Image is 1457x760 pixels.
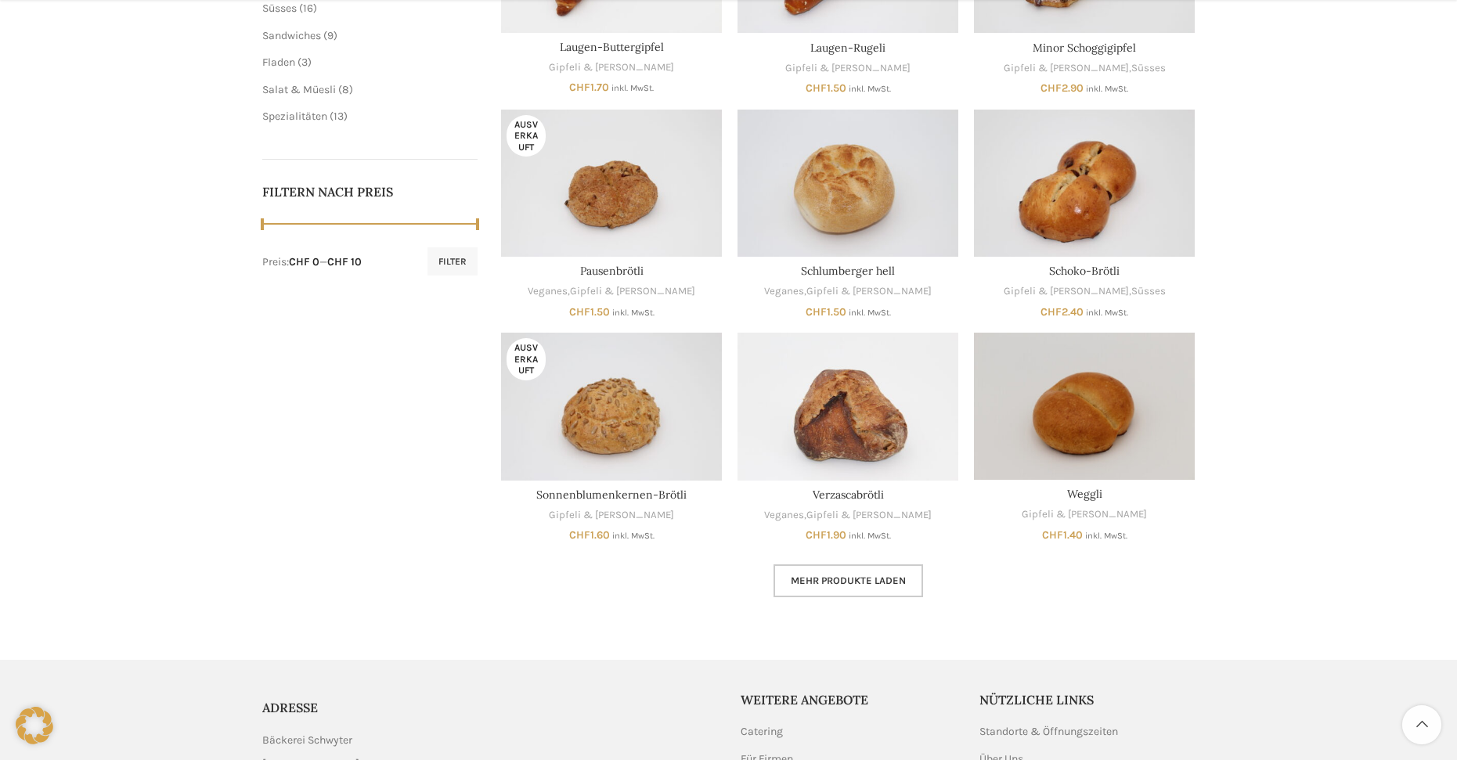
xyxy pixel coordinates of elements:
[1040,81,1084,95] bdi: 2.90
[974,61,1195,76] div: ,
[1085,531,1127,541] small: inkl. MwSt.
[849,531,891,541] small: inkl. MwSt.
[785,61,911,76] a: Gipfeli & [PERSON_NAME]
[738,284,958,299] div: ,
[1131,61,1166,76] a: Süsses
[738,110,958,257] a: Schlumberger hell
[611,83,654,93] small: inkl. MwSt.
[303,2,313,15] span: 16
[806,81,827,95] span: CHF
[979,691,1196,708] h5: Nützliche Links
[262,254,362,270] div: Preis: —
[1042,528,1083,542] bdi: 1.40
[1040,305,1084,319] bdi: 2.40
[1402,705,1441,744] a: Scroll to top button
[741,724,784,740] a: Catering
[813,488,884,502] a: Verzascabrötli
[262,29,321,42] a: Sandwiches
[738,333,958,480] a: Verzascabrötli
[569,305,590,319] span: CHF
[849,308,891,318] small: inkl. MwSt.
[301,56,308,69] span: 3
[289,255,319,268] span: CHF 0
[612,531,655,541] small: inkl. MwSt.
[262,2,297,15] a: Süsses
[501,333,722,480] a: Sonnenblumenkernen-Brötli
[342,83,349,96] span: 8
[1004,61,1129,76] a: Gipfeli & [PERSON_NAME]
[1004,284,1129,299] a: Gipfeli & [PERSON_NAME]
[507,115,546,157] span: Ausverkauft
[806,284,932,299] a: Gipfeli & [PERSON_NAME]
[974,333,1195,480] a: Weggli
[262,183,478,200] h5: Filtern nach Preis
[1042,528,1063,542] span: CHF
[569,305,610,319] bdi: 1.50
[612,308,655,318] small: inkl. MwSt.
[1040,305,1062,319] span: CHF
[507,338,546,380] span: Ausverkauft
[806,81,846,95] bdi: 1.50
[262,700,318,715] span: ADRESSE
[741,691,957,708] h5: Weitere Angebote
[974,110,1195,257] a: Schoko-Brötli
[1086,308,1128,318] small: inkl. MwSt.
[569,81,590,94] span: CHF
[801,264,895,278] a: Schlumberger hell
[427,247,478,276] button: Filter
[262,56,295,69] a: Fladen
[979,724,1120,740] a: Standorte & Öffnungszeiten
[580,264,644,278] a: Pausenbrötli
[806,528,846,542] bdi: 1.90
[501,284,722,299] div: ,
[806,528,827,542] span: CHF
[1033,41,1136,55] a: Minor Schoggigipfel
[806,305,846,319] bdi: 1.50
[549,60,674,75] a: Gipfeli & [PERSON_NAME]
[334,110,344,123] span: 13
[262,732,352,749] span: Bäckerei Schwyter
[1049,264,1120,278] a: Schoko-Brötli
[774,564,923,597] a: Mehr Produkte laden
[1086,84,1128,94] small: inkl. MwSt.
[974,284,1195,299] div: ,
[536,488,687,502] a: Sonnenblumenkernen-Brötli
[528,284,568,299] a: Veganes
[764,508,804,523] a: Veganes
[738,508,958,523] div: ,
[764,284,804,299] a: Veganes
[1067,487,1102,501] a: Weggli
[262,83,336,96] a: Salat & Müesli
[569,528,590,542] span: CHF
[806,305,827,319] span: CHF
[327,29,334,42] span: 9
[810,41,885,55] a: Laugen-Rugeli
[262,110,327,123] a: Spezialitäten
[560,40,664,54] a: Laugen-Buttergipfel
[501,110,722,257] a: Pausenbrötli
[791,575,906,587] span: Mehr Produkte laden
[327,255,362,268] span: CHF 10
[569,528,610,542] bdi: 1.60
[569,81,609,94] bdi: 1.70
[570,284,695,299] a: Gipfeli & [PERSON_NAME]
[1131,284,1166,299] a: Süsses
[806,508,932,523] a: Gipfeli & [PERSON_NAME]
[1040,81,1062,95] span: CHF
[849,84,891,94] small: inkl. MwSt.
[549,508,674,523] a: Gipfeli & [PERSON_NAME]
[1022,507,1147,522] a: Gipfeli & [PERSON_NAME]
